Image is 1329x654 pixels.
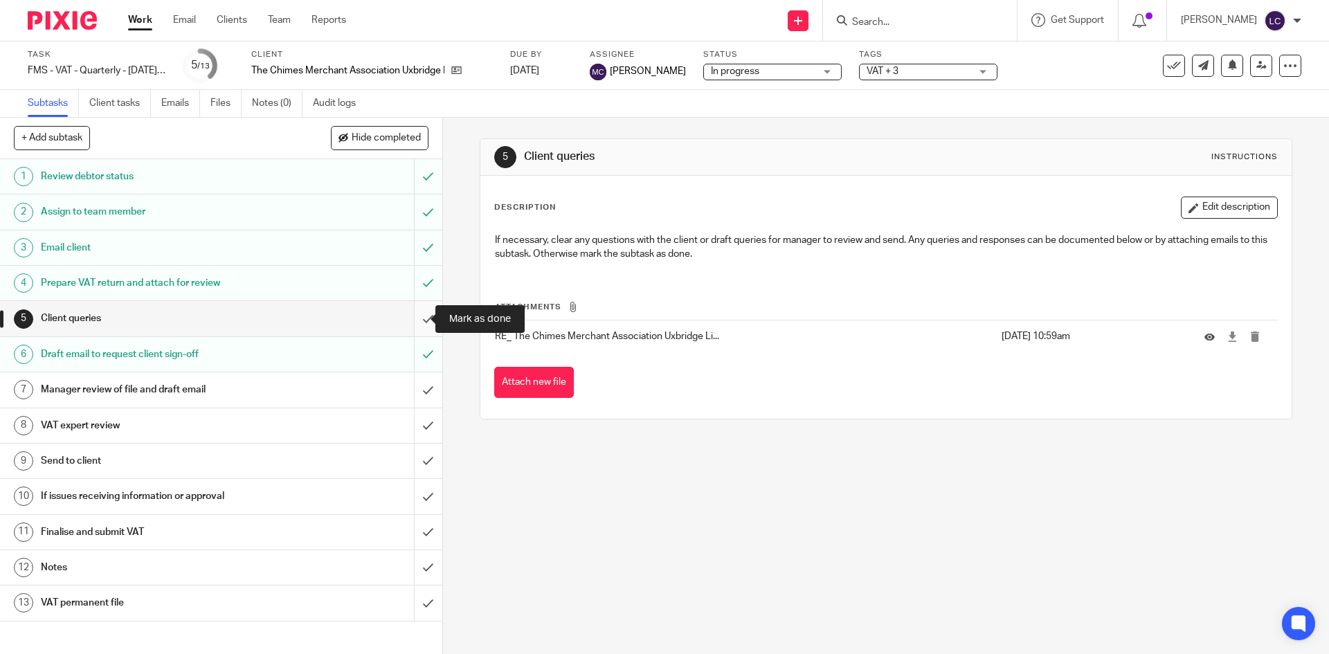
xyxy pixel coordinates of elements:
[14,126,90,149] button: + Add subtask
[1181,13,1257,27] p: [PERSON_NAME]
[14,523,33,542] div: 11
[251,49,493,60] label: Client
[41,201,280,222] h1: Assign to team member
[41,379,280,400] h1: Manager review of file and draft email
[28,90,79,117] a: Subtasks
[14,593,33,612] div: 13
[251,64,444,78] p: The Chimes Merchant Association Uxbridge Limited
[14,203,33,222] div: 2
[14,558,33,577] div: 12
[161,90,200,117] a: Emails
[313,90,366,117] a: Audit logs
[28,49,166,60] label: Task
[41,486,280,507] h1: If issues receiving information or approval
[1264,10,1286,32] img: svg%3E
[711,66,759,76] span: In progress
[41,451,280,471] h1: Send to client
[14,416,33,435] div: 8
[851,17,975,29] input: Search
[41,237,280,258] h1: Email client
[191,57,210,73] div: 5
[311,13,346,27] a: Reports
[41,273,280,293] h1: Prepare VAT return and attach for review
[859,49,997,60] label: Tags
[494,367,574,398] button: Attach new file
[510,66,539,75] span: [DATE]
[590,49,686,60] label: Assignee
[41,415,280,436] h1: VAT expert review
[14,167,33,186] div: 1
[494,202,556,213] p: Description
[1211,152,1278,163] div: Instructions
[14,309,33,329] div: 5
[1002,329,1184,343] p: [DATE] 10:59am
[14,273,33,293] div: 4
[1227,329,1238,343] a: Download
[610,64,686,78] span: [PERSON_NAME]
[524,149,916,164] h1: Client queries
[495,329,994,343] p: RE_ The Chimes Merchant Association Uxbridge Li...
[41,522,280,543] h1: Finalise and submit VAT
[495,233,1276,262] p: If necessary, clear any questions with the client or draft queries for manager to review and send...
[268,13,291,27] a: Team
[1051,15,1104,25] span: Get Support
[703,49,842,60] label: Status
[28,64,166,78] div: FMS - VAT - Quarterly - June - August, 2025
[41,166,280,187] h1: Review debtor status
[495,303,561,311] span: Attachments
[28,11,97,30] img: Pixie
[41,592,280,613] h1: VAT permanent file
[210,90,242,117] a: Files
[41,308,280,329] h1: Client queries
[867,66,898,76] span: VAT + 3
[590,64,606,80] img: svg%3E
[352,133,421,144] span: Hide completed
[128,13,152,27] a: Work
[331,126,428,149] button: Hide completed
[252,90,302,117] a: Notes (0)
[41,557,280,578] h1: Notes
[28,64,166,78] div: FMS - VAT - Quarterly - [DATE] - [DATE]
[197,62,210,70] small: /13
[217,13,247,27] a: Clients
[494,146,516,168] div: 5
[1181,197,1278,219] button: Edit description
[14,345,33,364] div: 6
[14,380,33,399] div: 7
[14,238,33,257] div: 3
[14,487,33,506] div: 10
[41,344,280,365] h1: Draft email to request client sign-off
[14,451,33,471] div: 9
[89,90,151,117] a: Client tasks
[510,49,572,60] label: Due by
[173,13,196,27] a: Email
